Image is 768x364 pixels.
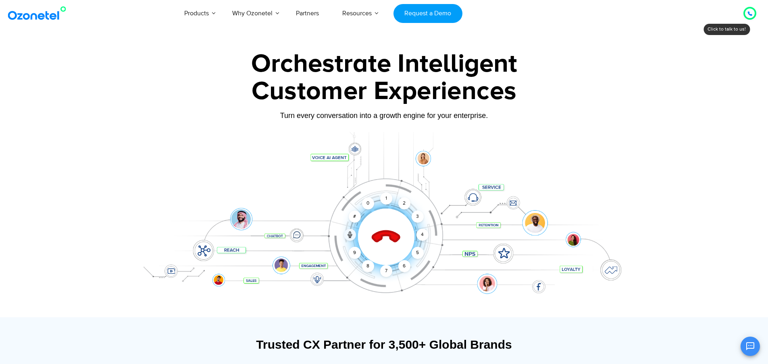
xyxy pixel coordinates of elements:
div: 5 [411,247,423,259]
div: # [349,211,361,223]
div: Turn every conversation into a growth engine for your enterprise. [132,111,636,120]
div: 6 [398,260,410,272]
div: Orchestrate Intelligent [132,51,636,77]
div: 3 [411,211,423,223]
div: Trusted CX Partner for 3,500+ Global Brands [136,337,632,352]
div: Customer Experiences [132,72,636,111]
div: 2 [398,197,410,209]
div: 7 [380,265,392,277]
div: 4 [416,229,429,241]
div: 8 [362,260,374,272]
button: Open chat [741,337,760,356]
div: 1 [380,192,392,205]
div: 0 [362,197,374,209]
a: Request a Demo [393,4,462,23]
div: 9 [349,247,361,259]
